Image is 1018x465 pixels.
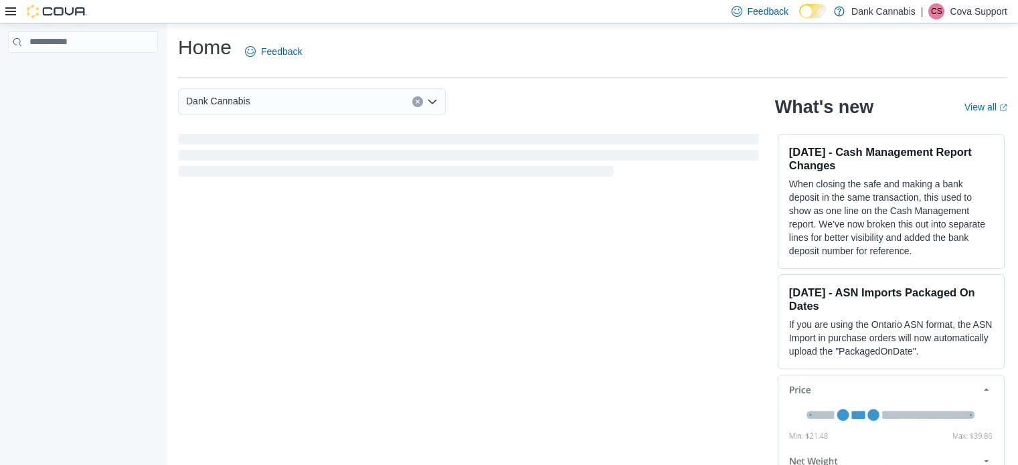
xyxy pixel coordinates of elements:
p: If you are using the Ontario ASN format, the ASN Import in purchase orders will now automatically... [789,318,993,358]
a: Feedback [240,38,307,65]
p: | [921,3,924,19]
input: Dark Mode [799,4,827,18]
p: Dank Cannabis [851,3,916,19]
svg: External link [999,104,1007,112]
span: Dark Mode [799,18,800,19]
p: When closing the safe and making a bank deposit in the same transaction, this used to show as one... [789,177,993,258]
h3: [DATE] - Cash Management Report Changes [789,145,993,172]
span: Feedback [748,5,788,18]
h3: [DATE] - ASN Imports Packaged On Dates [789,286,993,312]
p: Cova Support [950,3,1007,19]
img: Cova [27,5,87,18]
span: Loading [178,136,759,179]
div: Cova Support [928,3,944,19]
button: Open list of options [427,96,438,107]
span: CS [931,3,942,19]
button: Clear input [412,96,423,107]
h2: What's new [775,96,873,118]
span: Dank Cannabis [186,93,250,109]
span: Feedback [261,45,302,58]
h1: Home [178,34,232,61]
a: View allExternal link [964,102,1007,112]
nav: Complex example [8,56,158,88]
